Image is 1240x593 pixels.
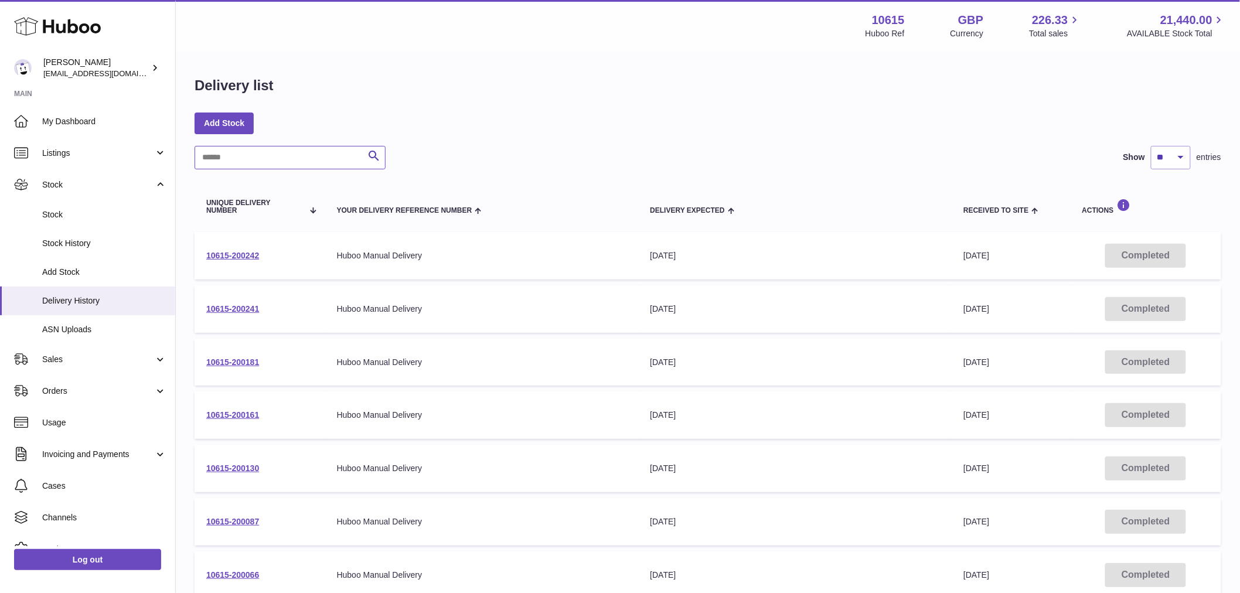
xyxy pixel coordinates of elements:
a: 10615-200087 [206,517,259,526]
div: [DATE] [650,357,940,368]
span: [EMAIL_ADDRESS][DOMAIN_NAME] [43,69,172,78]
span: Usage [42,417,166,428]
a: 10615-200130 [206,464,259,473]
span: [DATE] [963,464,989,473]
span: Invoicing and Payments [42,449,154,460]
div: [DATE] [650,570,940,581]
div: [DATE] [650,516,940,527]
div: Huboo Manual Delivery [337,570,627,581]
span: Cases [42,480,166,492]
div: Huboo Manual Delivery [337,250,627,261]
span: Listings [42,148,154,159]
span: [DATE] [963,517,989,526]
h1: Delivery list [195,76,274,95]
span: [DATE] [963,304,989,313]
a: 10615-200181 [206,357,259,367]
span: Received to Site [963,207,1028,214]
span: [DATE] [963,570,989,580]
strong: GBP [958,12,983,28]
div: [DATE] [650,250,940,261]
strong: 10615 [872,12,905,28]
a: 10615-200161 [206,410,259,420]
span: Delivery History [42,295,166,306]
span: AVAILABLE Stock Total [1127,28,1226,39]
span: Settings [42,544,166,555]
span: ASN Uploads [42,324,166,335]
a: Add Stock [195,113,254,134]
a: 226.33 Total sales [1029,12,1081,39]
div: Huboo Manual Delivery [337,357,627,368]
span: Stock [42,209,166,220]
div: Huboo Manual Delivery [337,516,627,527]
span: [DATE] [963,410,989,420]
div: [DATE] [650,410,940,421]
a: 10615-200066 [206,570,259,580]
div: Actions [1082,199,1210,214]
a: 10615-200241 [206,304,259,313]
span: Stock [42,179,154,190]
span: My Dashboard [42,116,166,127]
a: Log out [14,549,161,570]
span: [DATE] [963,251,989,260]
span: Orders [42,386,154,397]
span: Sales [42,354,154,365]
label: Show [1123,152,1145,163]
span: Unique Delivery Number [206,199,303,214]
span: Your Delivery Reference Number [337,207,472,214]
a: 21,440.00 AVAILABLE Stock Total [1127,12,1226,39]
span: Total sales [1029,28,1081,39]
span: Stock History [42,238,166,249]
div: Huboo Manual Delivery [337,463,627,474]
div: [DATE] [650,304,940,315]
div: Huboo Manual Delivery [337,304,627,315]
img: internalAdmin-10615@internal.huboo.com [14,59,32,77]
a: 10615-200242 [206,251,259,260]
div: Huboo Manual Delivery [337,410,627,421]
span: Add Stock [42,267,166,278]
span: 21,440.00 [1160,12,1212,28]
div: [PERSON_NAME] [43,57,149,79]
span: 226.33 [1032,12,1068,28]
span: [DATE] [963,357,989,367]
div: Huboo Ref [866,28,905,39]
span: Channels [42,512,166,523]
div: [DATE] [650,463,940,474]
span: Delivery Expected [650,207,724,214]
div: Currency [951,28,984,39]
span: entries [1197,152,1221,163]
